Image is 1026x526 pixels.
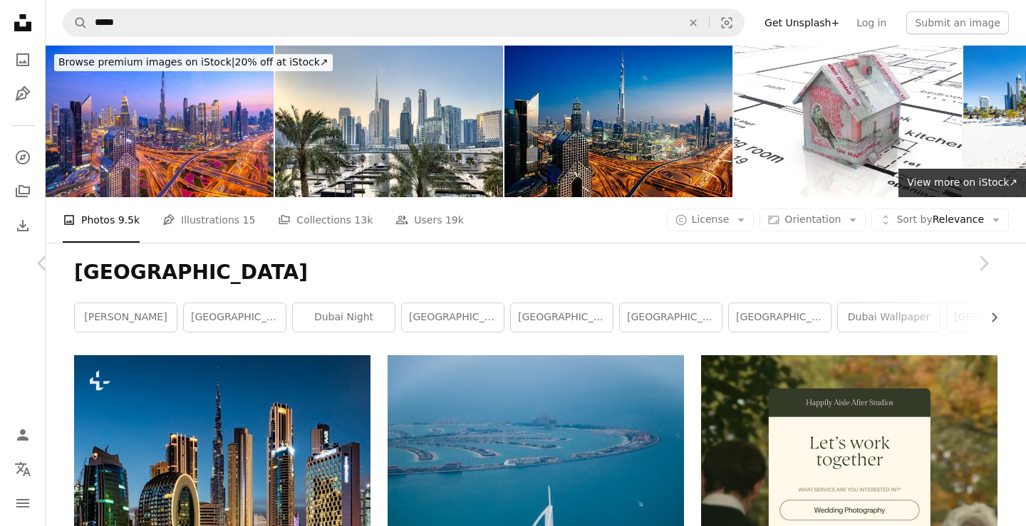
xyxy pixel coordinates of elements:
span: Relevance [896,213,984,227]
button: Clear [678,9,709,36]
a: dubai night [293,303,395,332]
a: Get Unsplash+ [756,11,848,34]
button: Orientation [760,209,866,231]
a: Log in [848,11,895,34]
span: 19k [445,212,464,228]
a: Photos [9,46,37,74]
a: [GEOGRAPHIC_DATA] [184,303,286,332]
a: Illustrations [9,80,37,108]
span: Orientation [784,214,841,225]
a: [GEOGRAPHIC_DATA] [620,303,722,332]
span: Sort by [896,214,932,225]
button: Menu [9,489,37,517]
a: Browse premium images on iStock|20% off at iStock↗ [46,46,341,80]
img: Dubai sky line with traffic junction and Burj Khalifa [504,46,732,197]
a: Users 19k [395,197,464,243]
a: Log in / Sign up [9,421,37,449]
a: [GEOGRAPHIC_DATA] skyline [511,303,613,332]
a: [GEOGRAPHIC_DATA] [402,303,504,332]
span: View more on iStock ↗ [907,177,1017,188]
button: Language [9,455,37,483]
span: Browse premium images on iStock | [58,56,234,68]
a: [PERSON_NAME] [75,303,177,332]
img: UAE dirham money buying apartment house rental real estate [734,46,962,197]
div: 20% off at iStock ↗ [54,54,333,71]
a: Illustrations 15 [162,197,255,243]
span: 15 [243,212,256,228]
a: [GEOGRAPHIC_DATA] [729,303,831,332]
span: License [692,214,730,225]
a: dubai wallpaper [838,303,940,332]
button: Visual search [710,9,744,36]
button: Search Unsplash [63,9,88,36]
button: Sort byRelevance [871,209,1009,231]
a: Collections 13k [278,197,373,243]
a: Next [940,195,1026,332]
form: Find visuals sitewide [63,9,745,37]
img: View of Dubai skyline including the Burj Khalifa [275,46,503,197]
button: License [667,209,755,231]
h1: [GEOGRAPHIC_DATA] [74,260,997,285]
a: Collections [9,177,37,206]
img: Aerial View of the Downtown Sheikh Zayed Road and Dubai City Skyline at Twilight, United Arab Emi... [46,46,274,197]
a: View more on iStock↗ [898,169,1026,197]
a: Explore [9,143,37,172]
a: DUBAI, United Arab Emirates – November 08, 2021: A fascinating cityscape of skyscrapers in Dubai,... [74,455,370,468]
button: Submit an image [906,11,1009,34]
span: 13k [354,212,373,228]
